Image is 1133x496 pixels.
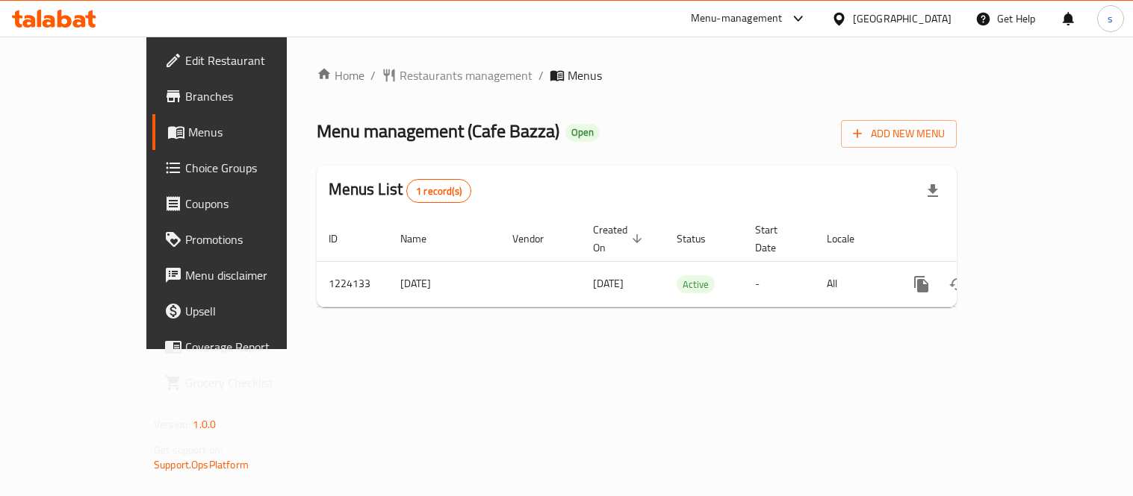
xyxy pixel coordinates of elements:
li: / [370,66,376,84]
span: Add New Menu [853,125,945,143]
a: Menus [152,114,335,150]
span: Name [400,230,446,248]
span: Vendor [512,230,563,248]
span: Created On [593,221,647,257]
a: Coverage Report [152,329,335,365]
span: Promotions [185,230,323,248]
span: Get support on: [154,440,223,459]
span: Open [565,126,600,139]
span: Menu management ( Cafe Bazza ) [317,114,559,148]
th: Actions [892,216,1059,262]
span: Active [677,276,715,293]
td: [DATE] [388,261,500,307]
span: Coverage Report [185,338,323,356]
td: - [743,261,815,307]
button: Add New Menu [841,120,957,148]
li: / [538,66,544,84]
table: enhanced table [317,216,1059,307]
a: Upsell [152,293,335,329]
a: Coupons [152,186,335,222]
a: Edit Restaurant [152,43,335,78]
span: Menus [568,66,602,84]
span: s [1108,10,1113,27]
span: Upsell [185,302,323,320]
div: Open [565,124,600,142]
td: 1224133 [317,261,388,307]
button: Change Status [940,266,975,302]
button: more [904,266,940,302]
a: Choice Groups [152,150,335,186]
a: Menu disclaimer [152,257,335,293]
span: Menus [188,123,323,141]
span: Menu disclaimer [185,266,323,284]
span: Start Date [755,221,797,257]
span: Choice Groups [185,159,323,177]
span: Version: [154,415,190,434]
a: Restaurants management [382,66,533,84]
a: Grocery Checklist [152,365,335,401]
h2: Menus List [329,178,471,203]
a: Support.OpsPlatform [154,455,249,474]
span: [DATE] [593,274,624,293]
td: All [815,261,892,307]
nav: breadcrumb [317,66,957,84]
span: Grocery Checklist [185,374,323,392]
a: Promotions [152,222,335,257]
span: 1 record(s) [407,184,471,198]
div: [GEOGRAPHIC_DATA] [853,10,952,27]
div: Active [677,275,715,293]
span: Restaurants management [400,66,533,84]
span: Edit Restaurant [185,51,323,69]
span: Branches [185,87,323,105]
span: Status [677,230,725,248]
div: Export file [915,173,951,209]
span: Coupons [185,195,323,213]
span: 1.0.0 [193,415,216,434]
a: Home [317,66,364,84]
span: ID [329,230,357,248]
a: Branches [152,78,335,114]
div: Menu-management [691,10,783,28]
span: Locale [827,230,874,248]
